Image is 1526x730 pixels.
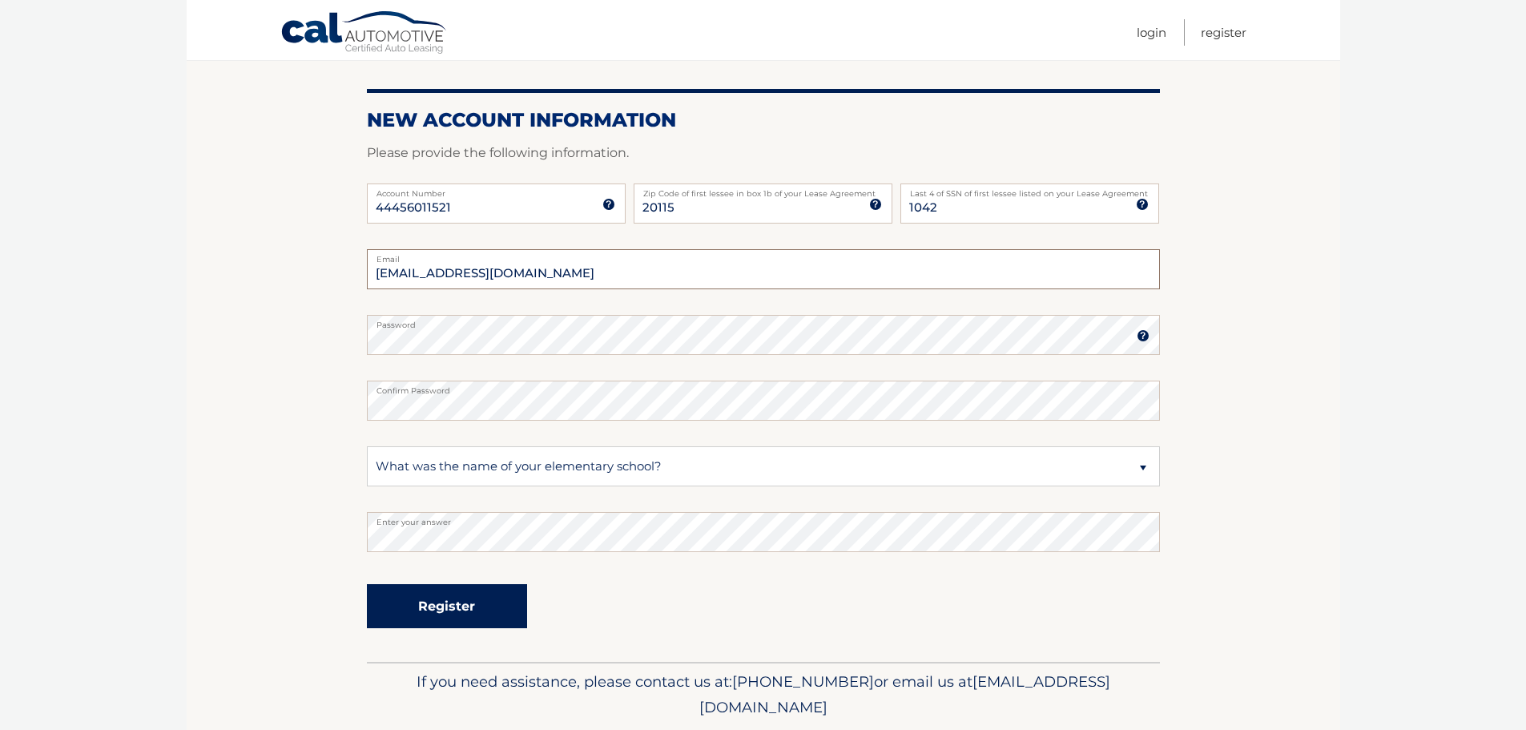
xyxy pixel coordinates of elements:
[1137,19,1166,46] a: Login
[602,198,615,211] img: tooltip.svg
[280,10,449,57] a: Cal Automotive
[869,198,882,211] img: tooltip.svg
[367,249,1160,289] input: Email
[367,249,1160,262] label: Email
[367,184,626,224] input: Account Number
[367,512,1160,525] label: Enter your answer
[367,584,527,628] button: Register
[1136,198,1149,211] img: tooltip.svg
[1201,19,1246,46] a: Register
[367,315,1160,328] label: Password
[634,184,892,224] input: Zip Code
[1137,329,1150,342] img: tooltip.svg
[377,669,1150,720] p: If you need assistance, please contact us at: or email us at
[900,184,1159,224] input: SSN or EIN (last 4 digits only)
[367,142,1160,164] p: Please provide the following information.
[732,672,874,691] span: [PHONE_NUMBER]
[699,672,1110,716] span: [EMAIL_ADDRESS][DOMAIN_NAME]
[900,184,1159,196] label: Last 4 of SSN of first lessee listed on your Lease Agreement
[367,381,1160,393] label: Confirm Password
[367,184,626,196] label: Account Number
[634,184,892,196] label: Zip Code of first lessee in box 1b of your Lease Agreement
[367,108,1160,132] h2: New Account Information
